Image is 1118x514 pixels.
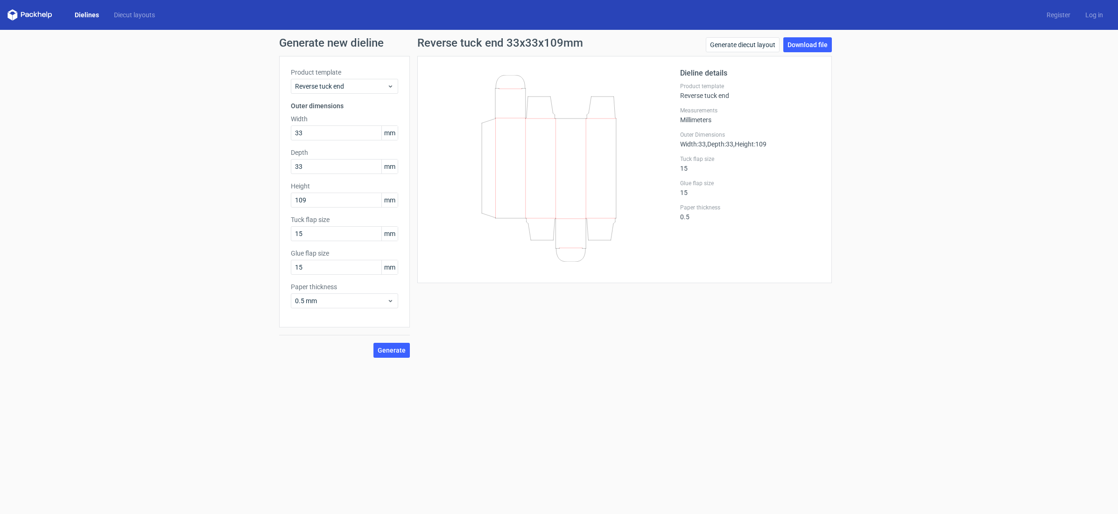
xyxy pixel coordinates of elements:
a: Diecut layouts [106,10,162,20]
span: 0.5 mm [295,296,387,306]
label: Outer Dimensions [680,131,820,139]
span: Reverse tuck end [295,82,387,91]
div: Millimeters [680,107,820,124]
label: Height [291,181,398,191]
label: Glue flap size [680,180,820,187]
label: Glue flap size [291,249,398,258]
div: Reverse tuck end [680,83,820,99]
label: Tuck flap size [291,215,398,224]
a: Register [1039,10,1078,20]
a: Download file [783,37,832,52]
label: Product template [680,83,820,90]
span: , Height : 109 [733,140,766,148]
span: Generate [378,347,406,354]
label: Depth [291,148,398,157]
span: mm [381,160,398,174]
h1: Reverse tuck end 33x33x109mm [417,37,583,49]
label: Product template [291,68,398,77]
span: mm [381,193,398,207]
label: Tuck flap size [680,155,820,163]
label: Paper thickness [291,282,398,292]
h1: Generate new dieline [279,37,839,49]
span: mm [381,126,398,140]
div: 0.5 [680,204,820,221]
div: 15 [680,155,820,172]
label: Paper thickness [680,204,820,211]
span: mm [381,260,398,274]
span: , Depth : 33 [706,140,733,148]
label: Width [291,114,398,124]
h2: Dieline details [680,68,820,79]
a: Generate diecut layout [706,37,780,52]
span: Width : 33 [680,140,706,148]
span: mm [381,227,398,241]
a: Dielines [67,10,106,20]
label: Measurements [680,107,820,114]
button: Generate [373,343,410,358]
a: Log in [1078,10,1111,20]
h3: Outer dimensions [291,101,398,111]
div: 15 [680,180,820,196]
